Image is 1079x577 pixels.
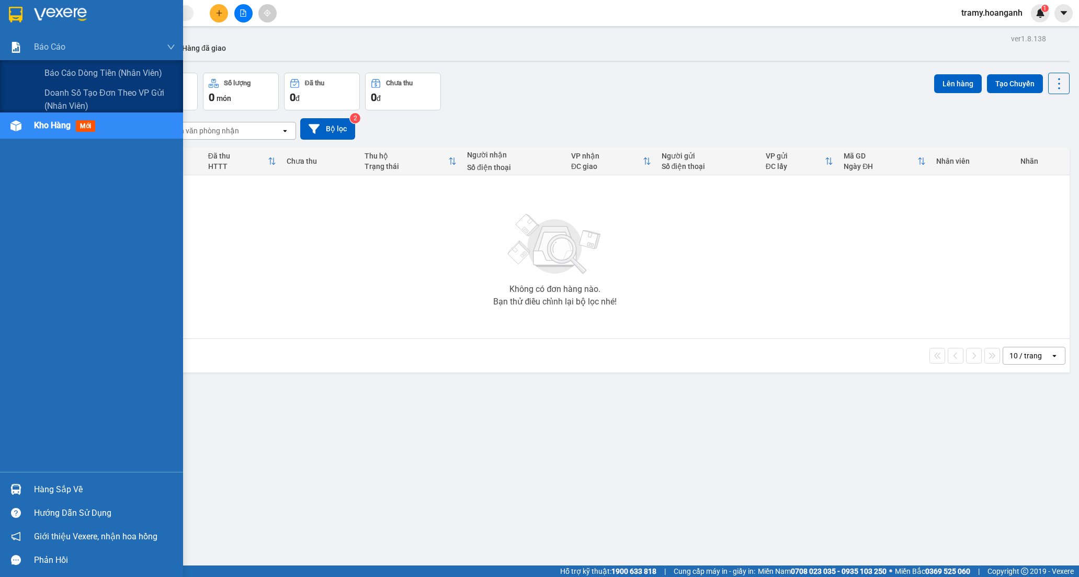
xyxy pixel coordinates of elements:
[1043,5,1047,12] span: 1
[208,162,268,171] div: HTTT
[215,9,223,17] span: plus
[509,285,600,293] div: Không có đơn hàng nào.
[10,120,21,131] img: warehouse-icon
[1059,8,1069,18] span: caret-down
[662,162,755,171] div: Số điện thoại
[365,152,448,160] div: Thu hộ
[34,120,71,130] span: Kho hàng
[493,298,617,306] div: Bạn thử điều chỉnh lại bộ lọc nhé!
[10,484,21,495] img: warehouse-icon
[1054,4,1073,22] button: caret-down
[10,42,21,53] img: solution-icon
[34,505,175,521] div: Hướng dẫn sử dụng
[359,148,462,175] th: Toggle SortBy
[203,148,281,175] th: Toggle SortBy
[44,86,175,112] span: Doanh số tạo đơn theo VP gửi (nhân viên)
[240,9,247,17] span: file-add
[34,40,65,53] span: Báo cáo
[766,152,825,160] div: VP gửi
[217,94,231,103] span: món
[209,91,214,104] span: 0
[300,118,355,140] button: Bộ lọc
[566,148,656,175] th: Toggle SortBy
[290,91,296,104] span: 0
[934,74,982,93] button: Lên hàng
[258,4,277,22] button: aim
[889,569,892,573] span: ⚪️
[758,565,887,577] span: Miền Nam
[895,565,970,577] span: Miền Bắc
[264,9,271,17] span: aim
[1041,5,1049,12] sup: 1
[11,508,21,518] span: question-circle
[224,80,251,87] div: Số lượng
[305,80,324,87] div: Đã thu
[1009,350,1042,361] div: 10 / trang
[674,565,755,577] span: Cung cấp máy in - giấy in:
[978,565,980,577] span: |
[560,565,656,577] span: Hỗ trợ kỹ thuật:
[167,126,239,136] div: Chọn văn phòng nhận
[76,120,95,132] span: mới
[371,91,377,104] span: 0
[766,162,825,171] div: ĐC lấy
[662,152,755,160] div: Người gửi
[1020,157,1064,165] div: Nhãn
[571,152,643,160] div: VP nhận
[34,552,175,568] div: Phản hồi
[44,66,162,80] span: Báo cáo dòng tiền (nhân viên)
[11,531,21,541] span: notification
[208,152,268,160] div: Đã thu
[1050,352,1059,360] svg: open
[1036,8,1045,18] img: icon-new-feature
[844,162,917,171] div: Ngày ĐH
[987,74,1043,93] button: Tạo Chuyến
[571,162,643,171] div: ĐC giao
[611,567,656,575] strong: 1900 633 818
[1021,568,1028,575] span: copyright
[34,482,175,497] div: Hàng sắp về
[11,555,21,565] span: message
[234,4,253,22] button: file-add
[760,148,839,175] th: Toggle SortBy
[210,4,228,22] button: plus
[350,113,360,123] sup: 2
[287,157,355,165] div: Chưa thu
[664,565,666,577] span: |
[281,127,289,135] svg: open
[936,157,1010,165] div: Nhân viên
[167,43,175,51] span: down
[377,94,381,103] span: đ
[838,148,931,175] th: Toggle SortBy
[467,163,561,172] div: Số điện thoại
[925,567,970,575] strong: 0369 525 060
[9,7,22,22] img: logo-vxr
[174,36,234,61] button: Hàng đã giao
[386,80,413,87] div: Chưa thu
[791,567,887,575] strong: 0708 023 035 - 0935 103 250
[365,162,448,171] div: Trạng thái
[203,73,279,110] button: Số lượng0món
[296,94,300,103] span: đ
[953,6,1031,19] span: tramy.hoanganh
[1011,33,1046,44] div: ver 1.8.138
[34,530,157,543] span: Giới thiệu Vexere, nhận hoa hồng
[467,151,561,159] div: Người nhận
[503,208,607,281] img: svg+xml;base64,PHN2ZyBjbGFzcz0ibGlzdC1wbHVnX19zdmciIHhtbG5zPSJodHRwOi8vd3d3LnczLm9yZy8yMDAwL3N2Zy...
[844,152,917,160] div: Mã GD
[365,73,441,110] button: Chưa thu0đ
[284,73,360,110] button: Đã thu0đ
